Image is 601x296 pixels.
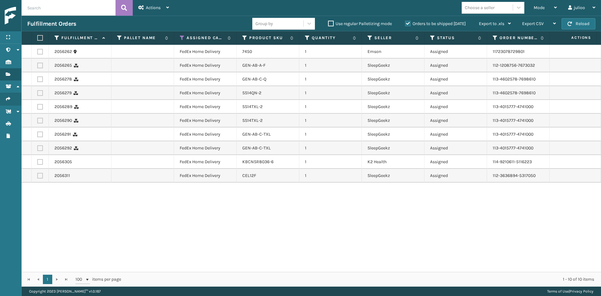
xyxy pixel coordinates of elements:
[487,127,550,141] td: 113-4015777-4741000
[362,72,424,86] td: SleepGeekz
[487,114,550,127] td: 113-4015777-4741000
[174,86,237,100] td: FedEx Home Delivery
[146,5,161,10] span: Actions
[124,35,162,41] label: Pallet Name
[174,141,237,155] td: FedEx Home Delivery
[312,35,350,41] label: Quantity
[479,21,504,26] span: Export to .xls
[547,287,593,296] div: |
[500,35,537,41] label: Order Number
[437,35,475,41] label: Status
[552,33,595,43] span: Actions
[75,276,85,283] span: 100
[299,45,362,59] td: 1
[362,114,424,127] td: SleepGeekz
[362,45,424,59] td: Emson
[242,104,263,109] a: SS14TXL-2
[487,169,550,183] td: 112-3636894-5317050
[570,289,593,293] a: Privacy Policy
[299,59,362,72] td: 1
[43,275,52,284] a: 1
[54,117,72,124] a: 2056290
[242,90,261,96] a: SS14QN-2
[362,127,424,141] td: SleepGeekz
[487,155,550,169] td: 114-9210611-5116223
[424,169,487,183] td: Assigned
[27,20,76,28] h3: Fulfillment Orders
[534,5,545,10] span: Mode
[299,86,362,100] td: 1
[362,86,424,100] td: SleepGeekz
[174,72,237,86] td: FedEx Home Delivery
[255,20,273,27] div: Group by
[487,72,550,86] td: 113-4602578-7698610
[174,155,237,169] td: FedEx Home Delivery
[424,72,487,86] td: Assigned
[465,4,495,11] div: Choose a seller
[130,276,594,283] div: 1 - 10 of 10 items
[299,114,362,127] td: 1
[242,76,266,82] a: GEN-AB-C-Q
[54,131,71,138] a: 2056291
[299,169,362,183] td: 1
[299,155,362,169] td: 1
[242,159,274,164] a: KBCNSR8036-6
[54,49,72,55] a: 2056262
[424,127,487,141] td: Assigned
[562,18,595,29] button: Reload
[29,287,101,296] p: Copyright 2023 [PERSON_NAME]™ v 1.0.187
[174,59,237,72] td: FedEx Home Delivery
[424,45,487,59] td: Assigned
[362,155,424,169] td: K2 Health
[374,35,412,41] label: Seller
[242,49,252,54] a: 7450
[54,76,72,82] a: 2056278
[424,59,487,72] td: Assigned
[424,141,487,155] td: Assigned
[174,100,237,114] td: FedEx Home Delivery
[5,7,61,25] img: logo
[54,145,72,151] a: 2056292
[487,59,550,72] td: 112-1208756-7673032
[174,45,237,59] td: FedEx Home Delivery
[547,289,569,293] a: Terms of Use
[299,100,362,114] td: 1
[75,275,121,284] span: items per page
[362,100,424,114] td: SleepGeekz
[174,127,237,141] td: FedEx Home Delivery
[242,63,265,68] a: GEN-AB-A-F
[424,86,487,100] td: Assigned
[54,90,72,96] a: 2056279
[187,35,224,41] label: Assigned Carrier Service
[362,169,424,183] td: SleepGeekz
[61,35,99,41] label: Fulfillment Order Id
[362,59,424,72] td: SleepGeekz
[299,141,362,155] td: 1
[54,104,72,110] a: 2056289
[328,21,392,26] label: Use regular Palletizing mode
[405,21,466,26] label: Orders to be shipped [DATE]
[487,100,550,114] td: 113-4015777-4741000
[487,141,550,155] td: 113-4015777-4741000
[487,45,550,59] td: 11723078729801
[174,169,237,183] td: FedEx Home Delivery
[299,127,362,141] td: 1
[424,155,487,169] td: Assigned
[522,21,544,26] span: Export CSV
[54,159,72,165] a: 2056305
[249,35,287,41] label: Product SKU
[242,173,256,178] a: CEL12F
[54,62,72,69] a: 2056265
[424,100,487,114] td: Assigned
[242,132,271,137] a: GEN-AB-C-TXL
[54,173,70,179] a: 2056311
[174,114,237,127] td: FedEx Home Delivery
[242,145,271,151] a: GEN-AB-C-TXL
[299,72,362,86] td: 1
[362,141,424,155] td: SleepGeekz
[424,114,487,127] td: Assigned
[487,86,550,100] td: 113-4602578-7698610
[242,118,263,123] a: SS14TXL-2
